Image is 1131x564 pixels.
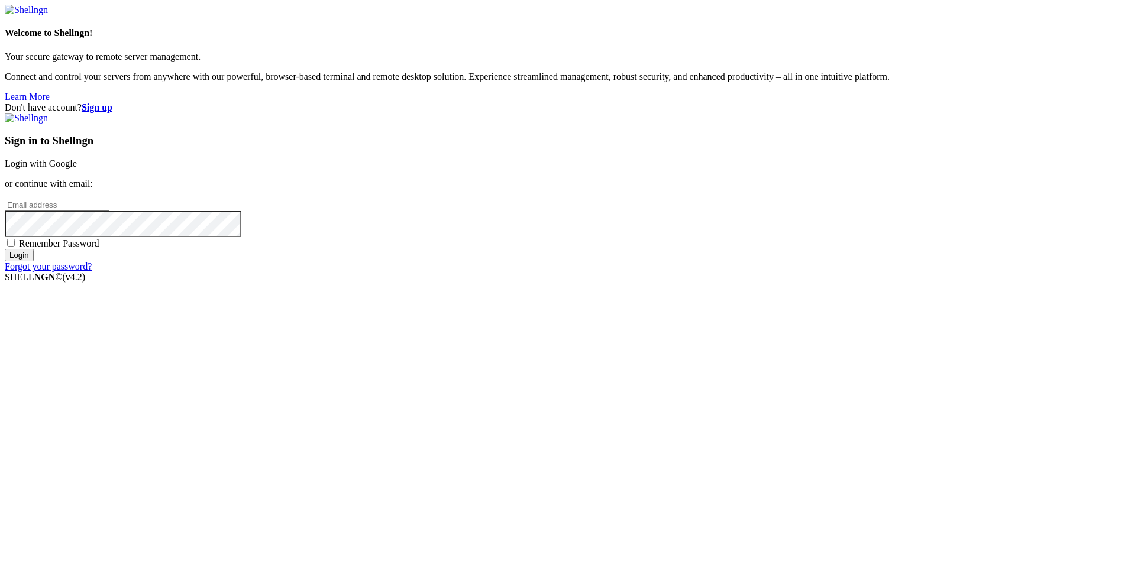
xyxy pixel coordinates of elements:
div: Don't have account? [5,102,1126,113]
img: Shellngn [5,113,48,124]
a: Login with Google [5,158,77,168]
h3: Sign in to Shellngn [5,134,1126,147]
input: Login [5,249,34,261]
input: Remember Password [7,239,15,247]
b: NGN [34,272,56,282]
p: Connect and control your servers from anywhere with our powerful, browser-based terminal and remo... [5,72,1126,82]
input: Email address [5,199,109,211]
img: Shellngn [5,5,48,15]
span: Remember Password [19,238,99,248]
span: 4.2.0 [63,272,86,282]
p: Your secure gateway to remote server management. [5,51,1126,62]
p: or continue with email: [5,179,1126,189]
h4: Welcome to Shellngn! [5,28,1126,38]
a: Learn More [5,92,50,102]
span: SHELL © [5,272,85,282]
a: Forgot your password? [5,261,92,271]
a: Sign up [82,102,112,112]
